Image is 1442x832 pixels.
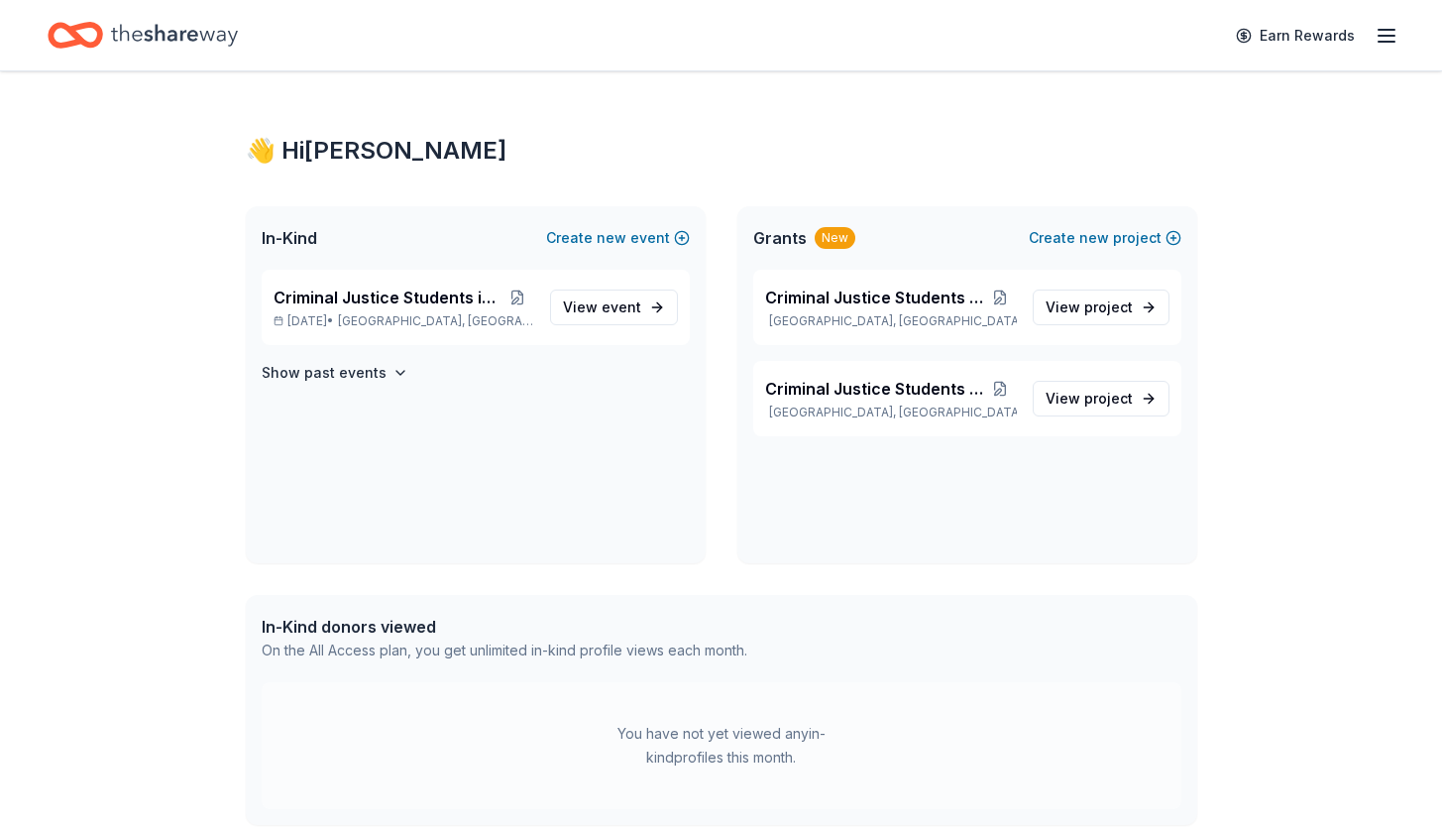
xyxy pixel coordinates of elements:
p: [GEOGRAPHIC_DATA], [GEOGRAPHIC_DATA] [765,313,1017,329]
a: Earn Rewards [1224,18,1367,54]
span: Criminal Justice Students in Action [274,286,501,309]
div: On the All Access plan, you get unlimited in-kind profile views each month. [262,639,747,662]
p: [DATE] • [274,313,534,329]
button: Createnewevent [546,226,690,250]
span: project [1084,390,1133,407]
span: Criminal Justice Students in Action [765,286,985,309]
a: View project [1033,290,1169,325]
span: View [1046,296,1133,319]
div: New [815,227,855,249]
div: 👋 Hi [PERSON_NAME] [246,135,1197,167]
span: Grants [753,226,807,250]
span: new [1079,226,1109,250]
h4: Show past events [262,361,387,385]
span: project [1084,298,1133,315]
span: event [602,298,641,315]
button: Createnewproject [1029,226,1181,250]
div: In-Kind donors viewed [262,615,747,639]
span: In-Kind [262,226,317,250]
p: [GEOGRAPHIC_DATA], [GEOGRAPHIC_DATA] [765,405,1017,420]
span: View [1046,387,1133,411]
span: [GEOGRAPHIC_DATA], [GEOGRAPHIC_DATA] [338,313,533,329]
span: View [563,296,641,319]
span: Criminal Justice Students in Action [765,377,985,401]
a: View event [550,290,678,325]
a: View project [1033,381,1169,416]
button: Show past events [262,361,408,385]
a: Home [48,12,238,59]
span: new [597,226,626,250]
div: You have not yet viewed any in-kind profiles this month. [598,722,845,770]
